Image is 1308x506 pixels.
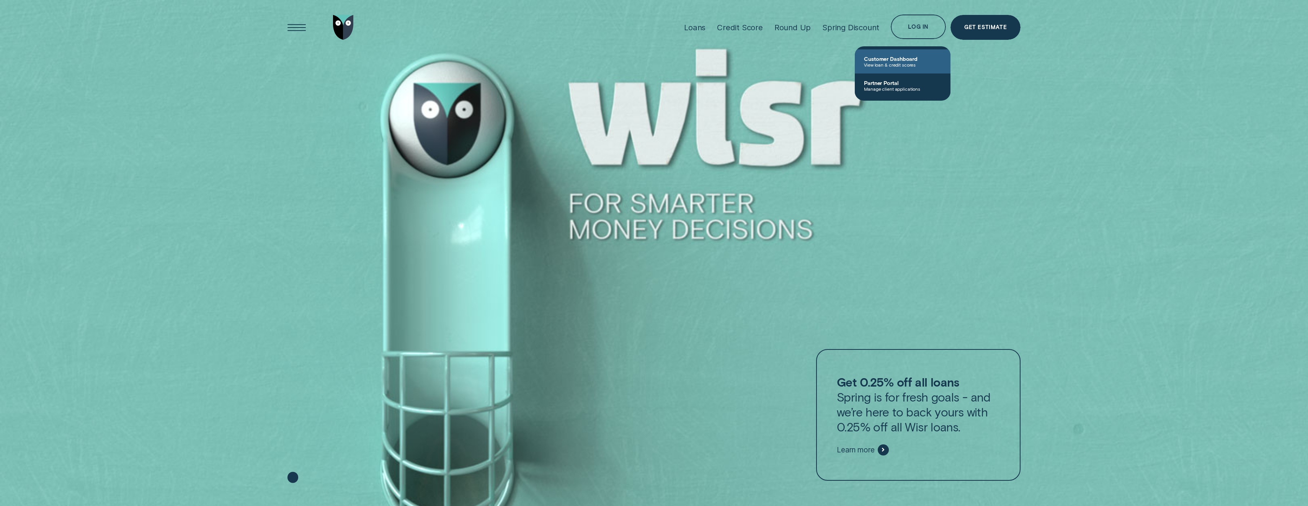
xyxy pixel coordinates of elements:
[855,49,950,73] a: Customer DashboardView loan & credit scores
[837,375,959,389] strong: Get 0.25% off all loans
[950,15,1021,40] a: Get Estimate
[864,62,941,67] span: View loan & credit scores
[684,23,705,32] div: Loans
[816,349,1021,480] a: Get 0.25% off all loansSpring is for fresh goals - and we’re here to back yours with 0.25% off al...
[774,23,811,32] div: Round Up
[837,445,875,454] span: Learn more
[284,15,309,40] button: Open Menu
[891,15,946,39] button: Log in
[864,80,941,86] span: Partner Portal
[864,55,941,62] span: Customer Dashboard
[333,15,354,40] img: Wisr
[864,86,941,91] span: Manage client applications
[837,374,1000,434] p: Spring is for fresh goals - and we’re here to back yours with 0.25% off all Wisr loans.
[717,23,763,32] div: Credit Score
[822,23,879,32] div: Spring Discount
[855,73,950,98] a: Partner PortalManage client applications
